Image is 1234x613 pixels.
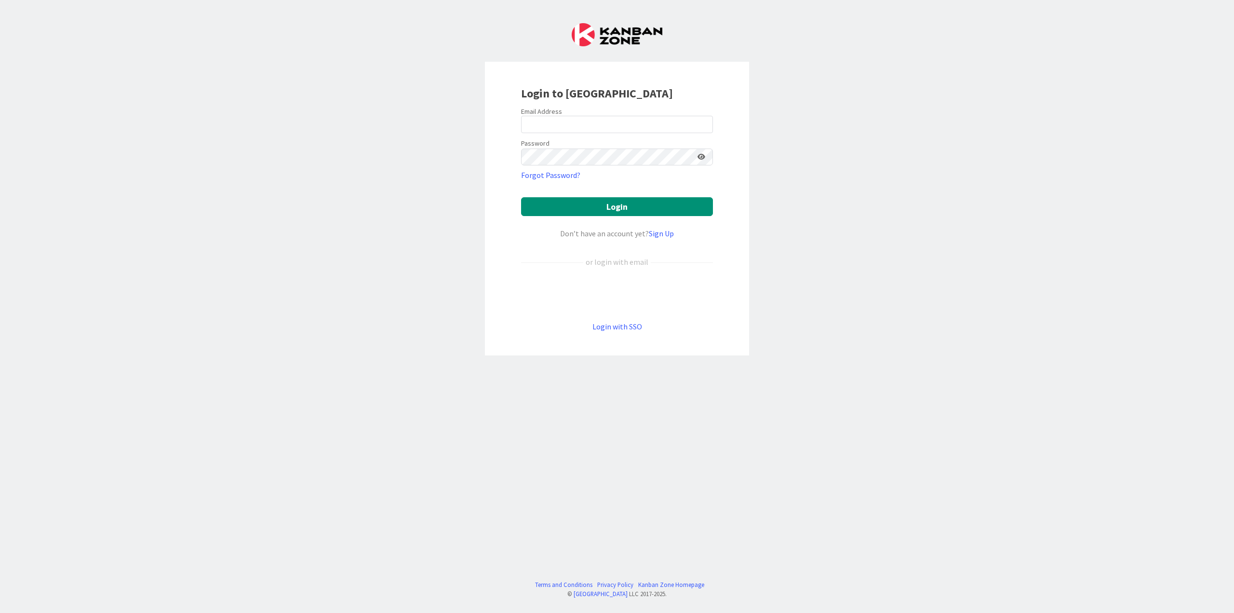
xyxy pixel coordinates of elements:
a: [GEOGRAPHIC_DATA] [574,590,628,598]
div: © LLC 2017- 2025 . [530,589,704,599]
a: Login with SSO [592,322,642,331]
a: Terms and Conditions [535,580,592,589]
a: Sign Up [649,229,674,238]
label: Email Address [521,107,562,116]
a: Kanban Zone Homepage [638,580,704,589]
a: Privacy Policy [597,580,633,589]
img: Kanban Zone [572,23,662,46]
b: Login to [GEOGRAPHIC_DATA] [521,86,673,101]
a: Forgot Password? [521,169,580,181]
label: Password [521,138,550,149]
div: or login with email [583,256,651,268]
iframe: Sign in with Google Button [516,284,718,305]
div: Don’t have an account yet? [521,228,713,239]
button: Login [521,197,713,216]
